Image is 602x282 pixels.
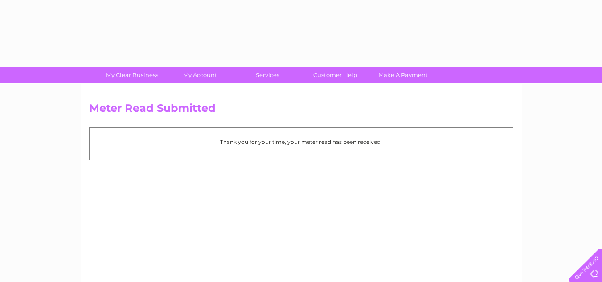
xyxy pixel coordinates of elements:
[299,67,372,83] a: Customer Help
[95,67,169,83] a: My Clear Business
[163,67,237,83] a: My Account
[231,67,304,83] a: Services
[89,102,513,119] h2: Meter Read Submitted
[94,138,508,146] p: Thank you for your time, your meter read has been received.
[366,67,440,83] a: Make A Payment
